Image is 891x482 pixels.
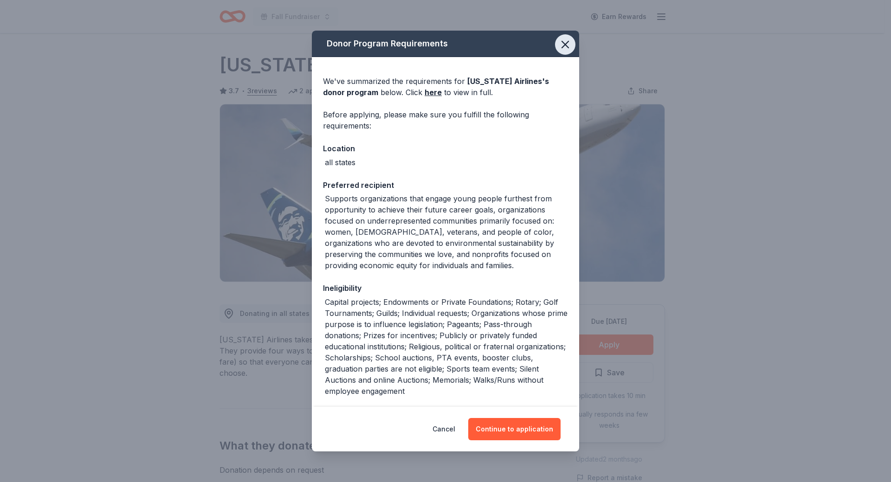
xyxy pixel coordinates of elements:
button: Cancel [433,418,455,440]
div: Ineligibility [323,282,568,294]
div: We've summarized the requirements for below. Click to view in full. [323,76,568,98]
a: here [425,87,442,98]
button: Continue to application [468,418,561,440]
div: all states [325,157,355,168]
div: Capital projects; Endowments or Private Foundations; Rotary; Golf Tournaments; Guilds; Individual... [325,296,568,397]
div: Preferred recipient [323,179,568,191]
div: Supports organizations that engage young people furthest from opportunity to achieve their future... [325,193,568,271]
div: Location [323,142,568,154]
div: Before applying, please make sure you fulfill the following requirements: [323,109,568,131]
div: Donor Program Requirements [312,31,579,57]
